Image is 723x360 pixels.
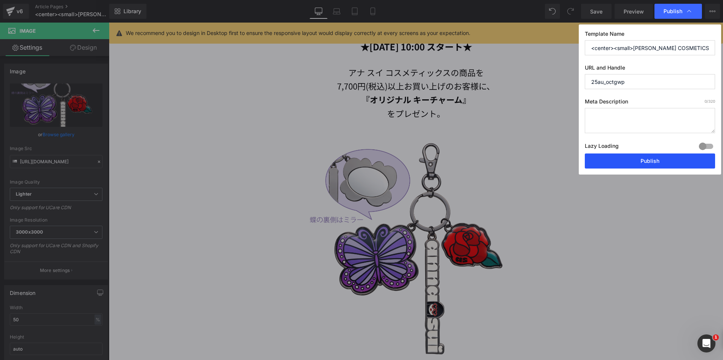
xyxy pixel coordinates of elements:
[697,334,715,352] iframe: Intercom live chat
[585,153,715,169] button: Publish
[585,30,715,40] label: Template Name
[585,64,715,74] label: URL and Handle
[87,84,528,97] p: をプレゼント。
[87,43,528,56] p: アナ スイ コスメティックスの商品を
[585,141,619,153] label: Lazy Loading
[252,17,363,30] b: ★[DATE] 10:00 スタート★
[705,99,715,103] span: /320
[87,56,528,70] p: 7,700円(税込)以上お買い上げのお客様に、
[664,8,682,15] span: Publish
[585,98,715,108] label: Meta Description
[713,334,719,340] span: 1
[253,71,362,83] strong: 『オリジナル キーチャーム』
[705,99,707,103] span: 0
